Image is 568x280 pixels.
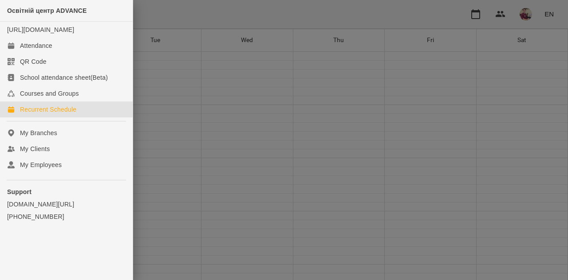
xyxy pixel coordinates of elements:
[20,128,57,137] div: My Branches
[7,212,126,221] a: [PHONE_NUMBER]
[7,200,126,209] a: [DOMAIN_NAME][URL]
[7,7,87,14] span: Освітній центр ADVANCE
[20,89,79,98] div: Courses and Groups
[20,73,108,82] div: School attendance sheet(Beta)
[7,187,126,196] p: Support
[20,160,62,169] div: My Employees
[20,105,76,114] div: Recurrent Schedule
[20,57,47,66] div: QR Code
[20,144,50,153] div: My Clients
[20,41,52,50] div: Attendance
[7,26,74,33] a: [URL][DOMAIN_NAME]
